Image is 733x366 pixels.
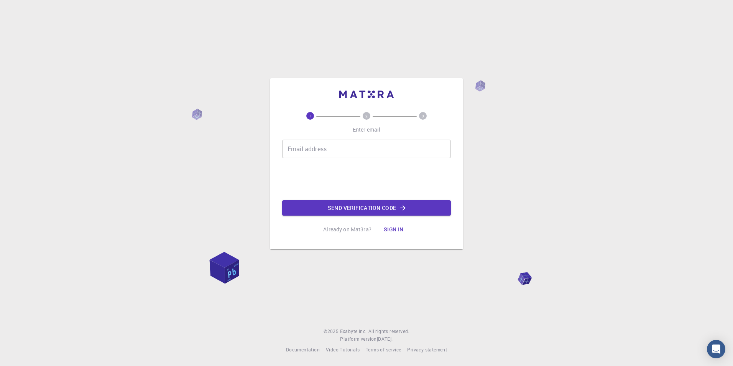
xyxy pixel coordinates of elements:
[326,346,360,353] span: Video Tutorials
[286,346,320,354] a: Documentation
[365,113,368,119] text: 2
[286,346,320,353] span: Documentation
[378,222,410,237] button: Sign in
[326,346,360,354] a: Video Tutorials
[407,346,447,354] a: Privacy statement
[309,113,311,119] text: 1
[422,113,424,119] text: 3
[366,346,401,353] span: Terms of service
[368,328,409,335] span: All rights reserved.
[377,335,393,343] a: [DATE].
[340,328,367,335] a: Exabyte Inc.
[407,346,447,353] span: Privacy statement
[282,200,451,216] button: Send verification code
[324,328,340,335] span: © 2025
[340,335,376,343] span: Platform version
[340,328,367,334] span: Exabyte Inc.
[377,336,393,342] span: [DATE] .
[323,226,371,233] p: Already on Mat3ra?
[707,340,725,358] div: Open Intercom Messenger
[353,126,381,134] p: Enter email
[308,164,425,194] iframe: reCAPTCHA
[366,346,401,354] a: Terms of service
